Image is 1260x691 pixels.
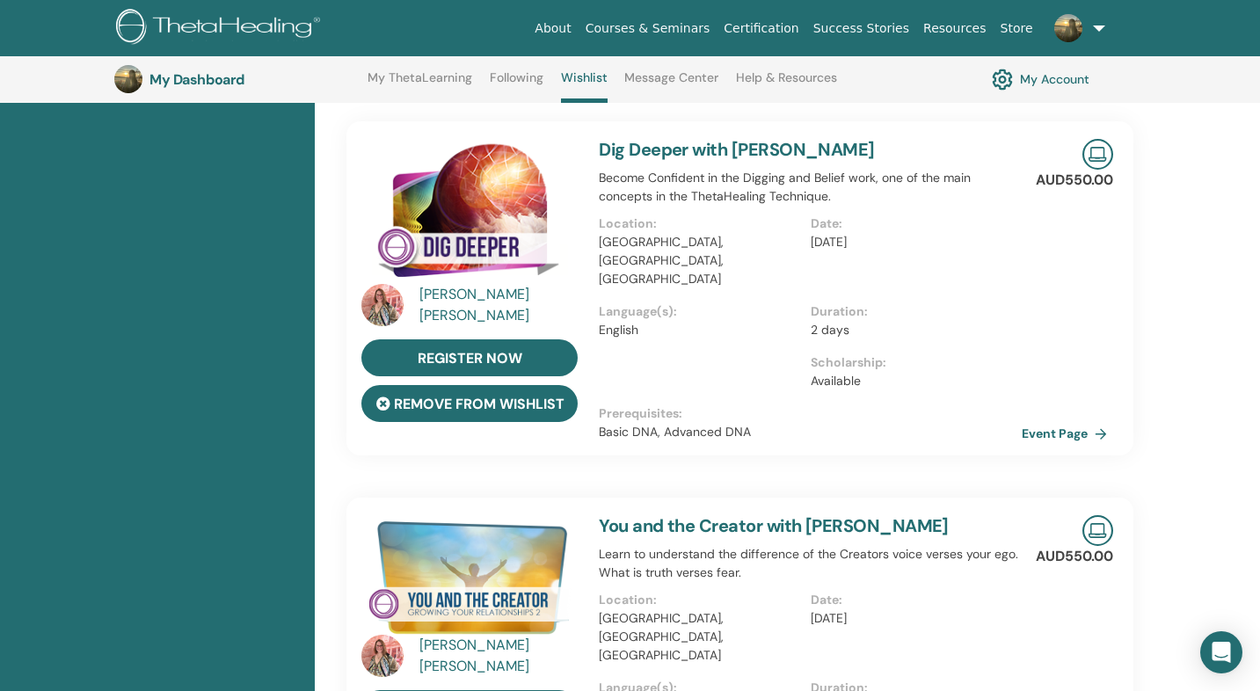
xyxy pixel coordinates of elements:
[811,353,1011,372] p: Scholarship :
[1082,139,1113,170] img: Live Online Seminar
[599,591,799,609] p: Location :
[419,635,582,677] a: [PERSON_NAME] [PERSON_NAME]
[490,70,543,98] a: Following
[599,302,799,321] p: Language(s) :
[1022,420,1114,447] a: Event Page
[1054,14,1082,42] img: default.jpg
[361,139,578,289] img: Dig Deeper
[149,71,325,88] h3: My Dashboard
[561,70,608,103] a: Wishlist
[1036,546,1113,567] p: AUD550.00
[717,12,805,45] a: Certification
[599,514,949,537] a: You and the Creator with [PERSON_NAME]
[599,404,1022,423] p: Prerequisites :
[811,233,1011,251] p: [DATE]
[811,372,1011,390] p: Available
[579,12,717,45] a: Courses & Seminars
[599,423,1022,441] p: Basic DNA, Advanced DNA
[811,591,1011,609] p: Date :
[368,70,472,98] a: My ThetaLearning
[811,609,1011,628] p: [DATE]
[992,64,1013,94] img: cog.svg
[361,284,404,326] img: default.jpg
[992,64,1089,94] a: My Account
[994,12,1040,45] a: Store
[806,12,916,45] a: Success Stories
[599,233,799,288] p: [GEOGRAPHIC_DATA], [GEOGRAPHIC_DATA], [GEOGRAPHIC_DATA]
[916,12,994,45] a: Resources
[361,635,404,677] img: default.jpg
[419,284,582,326] a: [PERSON_NAME] [PERSON_NAME]
[361,515,578,640] img: You and the Creator
[418,349,522,367] span: register now
[361,385,578,422] button: remove from wishlist
[736,70,837,98] a: Help & Resources
[1200,631,1242,673] div: Open Intercom Messenger
[811,302,1011,321] p: Duration :
[599,169,1022,206] p: Become Confident in the Digging and Belief work, one of the main concepts in the ThetaHealing Tec...
[811,215,1011,233] p: Date :
[1036,170,1113,191] p: AUD550.00
[624,70,718,98] a: Message Center
[361,339,578,376] a: register now
[811,321,1011,339] p: 2 days
[599,321,799,339] p: English
[114,65,142,93] img: default.jpg
[528,12,578,45] a: About
[116,9,326,48] img: logo.png
[599,545,1022,582] p: Learn to understand the difference of the Creators voice verses your ego. What is truth verses fear.
[599,138,875,161] a: Dig Deeper with [PERSON_NAME]
[1082,515,1113,546] img: Live Online Seminar
[599,609,799,665] p: [GEOGRAPHIC_DATA], [GEOGRAPHIC_DATA], [GEOGRAPHIC_DATA]
[599,215,799,233] p: Location :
